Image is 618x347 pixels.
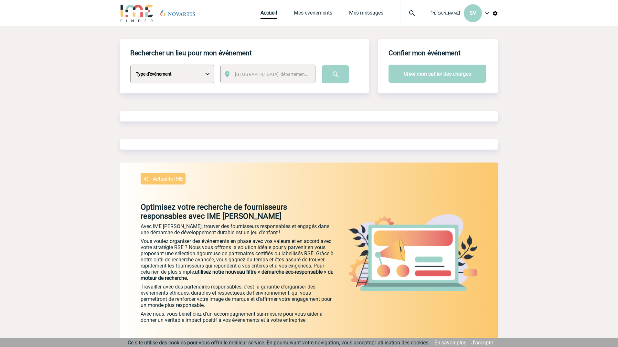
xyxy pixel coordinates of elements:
[471,340,493,346] a: J'accepte
[389,65,486,83] button: Créer mon cahier des charges
[120,203,335,221] p: Optimisez votre recherche de fournisseurs responsables avec IME [PERSON_NAME]
[141,269,334,281] span: utilisez notre nouveau filtre « démarche éco-responsable » du moteur de recherche.
[141,238,335,281] p: Vous voulez organiser des événements en phase avec vos valeurs et en accord avec votre stratégie ...
[470,10,476,16] span: SV
[389,49,461,57] h4: Confier mon événement
[130,49,252,57] h4: Rechercher un lieu pour mon événement
[141,311,335,344] p: Avec nous, vous bénéficiez d'un accompagnement sur-mesure pour vous aider à donner un véritable i...
[349,10,383,19] a: Mes messages
[141,223,335,236] p: Avec IME [PERSON_NAME], trouver des fournisseurs responsables et engagés dans une démarche de dév...
[128,340,430,346] span: Ce site utilise des cookies pour vous offrir le meilleur service. En poursuivant votre navigation...
[431,11,460,16] span: [PERSON_NAME]
[235,72,325,77] span: [GEOGRAPHIC_DATA], département, région...
[120,4,154,22] img: IME-Finder
[348,214,477,291] img: actu.png
[434,340,466,346] a: En savoir plus
[153,176,183,182] p: Actualité IME
[261,10,277,19] a: Accueil
[322,65,349,83] input: Submit
[141,284,335,308] p: Travailler avec des partenaires responsables, c'est la garantie d'organiser des événements éthiqu...
[294,10,332,19] a: Mes événements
